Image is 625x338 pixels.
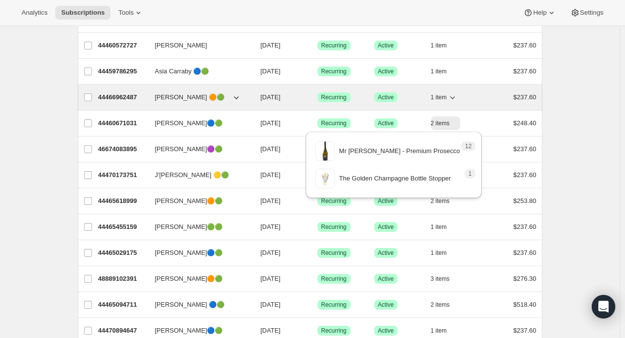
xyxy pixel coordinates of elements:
span: Active [378,119,394,127]
button: Help [517,6,562,20]
button: [PERSON_NAME] 🟠🟢 [149,90,247,105]
button: [PERSON_NAME]🟠🟢 [149,193,247,209]
span: 1 item [431,42,447,49]
button: 3 items [431,272,461,286]
span: Active [378,301,394,309]
span: Settings [580,9,603,17]
button: Analytics [16,6,53,20]
button: [PERSON_NAME]🟠🟢 [149,271,247,287]
p: 44460572727 [98,41,147,50]
button: [PERSON_NAME] 🔵🟢 [149,297,247,313]
span: 3 items [431,275,450,283]
span: $276.30 [513,275,536,282]
button: [PERSON_NAME] [149,38,247,53]
span: [DATE] [261,119,281,127]
span: Analytics [22,9,47,17]
span: Subscriptions [61,9,105,17]
span: $237.60 [513,42,536,49]
p: 48889102391 [98,274,147,284]
span: [DATE] [261,275,281,282]
span: J'[PERSON_NAME] 🟡🟢 [155,170,229,180]
span: Asia Carraby 🔵🟢 [155,67,209,76]
div: 44460572727[PERSON_NAME][DATE]SuccessRecurringSuccessActive1 item$237.60 [98,39,536,52]
button: 1 item [431,324,458,338]
div: 44466962487[PERSON_NAME] 🟠🟢[DATE]SuccessRecurringSuccessActive1 item$237.60 [98,90,536,104]
button: 1 item [431,220,458,234]
p: The Golden Champagne Bottle Stopper [339,174,450,183]
span: [PERSON_NAME]🟠🟢 [155,274,223,284]
div: 46674083895[PERSON_NAME]🟣🟢[DATE]SuccessRecurringSuccessActive1 item$237.60 [98,142,536,156]
button: [PERSON_NAME]🔵🟢 [149,245,247,261]
span: $237.60 [513,68,536,75]
span: Recurring [321,249,347,257]
div: Open Intercom Messenger [592,295,615,318]
p: 44466962487 [98,92,147,102]
span: $248.40 [513,119,536,127]
span: [PERSON_NAME]🟣🟢 [155,144,223,154]
button: [PERSON_NAME]🔵🟢 [149,115,247,131]
span: [DATE] [261,327,281,334]
div: 44470173751J'[PERSON_NAME] 🟡🟢[DATE]SuccessRecurringSuccessActive1 item$237.60 [98,168,536,182]
span: [PERSON_NAME] 🟠🟢 [155,92,225,102]
span: [PERSON_NAME] [155,41,207,50]
button: Settings [564,6,609,20]
div: 44465618999[PERSON_NAME]🟠🟢[DATE]SuccessRecurringSuccessActive2 items$253.80 [98,194,536,208]
p: 46674083895 [98,144,147,154]
button: Tools [112,6,149,20]
span: [DATE] [261,249,281,256]
span: Recurring [321,42,347,49]
span: [DATE] [261,145,281,153]
button: [PERSON_NAME]🟣🟢 [149,141,247,157]
button: 1 item [431,246,458,260]
img: variant image [315,169,335,188]
button: [PERSON_NAME]🟢🟢 [149,219,247,235]
span: $237.60 [513,223,536,230]
button: Subscriptions [55,6,111,20]
span: Recurring [321,223,347,231]
span: Recurring [321,275,347,283]
span: Active [378,327,394,335]
p: Mr [PERSON_NAME] - Premium Prosecco [339,146,460,156]
span: Active [378,223,394,231]
p: 44470894647 [98,326,147,336]
span: $237.60 [513,93,536,101]
div: 48889102391[PERSON_NAME]🟠🟢[DATE]SuccessRecurringSuccessActive3 items$276.30 [98,272,536,286]
span: $237.60 [513,327,536,334]
span: Active [378,93,394,101]
img: variant image [315,141,335,161]
span: Active [378,275,394,283]
span: Recurring [321,68,347,75]
span: [PERSON_NAME]🟢🟢 [155,222,223,232]
span: 1 item [431,327,447,335]
button: 2 items [431,116,461,130]
span: Help [533,9,546,17]
span: Active [378,249,394,257]
span: Tools [118,9,134,17]
span: 1 item [431,223,447,231]
div: 44465094711[PERSON_NAME] 🔵🟢[DATE]SuccessRecurringSuccessActive2 items$518.40 [98,298,536,312]
span: [PERSON_NAME]🔵🟢 [155,118,223,128]
span: Recurring [321,93,347,101]
button: 1 item [431,39,458,52]
button: 1 item [431,90,458,104]
span: 1 item [431,68,447,75]
span: [DATE] [261,197,281,204]
span: [PERSON_NAME]🔵🟢 [155,326,223,336]
div: 44470894647[PERSON_NAME]🔵🟢[DATE]SuccessRecurringSuccessActive1 item$237.60 [98,324,536,338]
span: [DATE] [261,68,281,75]
div: 44465029175[PERSON_NAME]🔵🟢[DATE]SuccessRecurringSuccessActive1 item$237.60 [98,246,536,260]
span: [PERSON_NAME] 🔵🟢 [155,300,225,310]
span: 2 items [431,301,450,309]
p: 44459786295 [98,67,147,76]
button: J'[PERSON_NAME] 🟡🟢 [149,167,247,183]
span: Active [378,42,394,49]
span: [DATE] [261,93,281,101]
p: 44465455159 [98,222,147,232]
span: [PERSON_NAME]🟠🟢 [155,196,223,206]
span: $237.60 [513,145,536,153]
span: 1 [469,170,472,178]
span: 1 item [431,249,447,257]
span: [DATE] [261,42,281,49]
p: 44465618999 [98,196,147,206]
span: [DATE] [261,171,281,179]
